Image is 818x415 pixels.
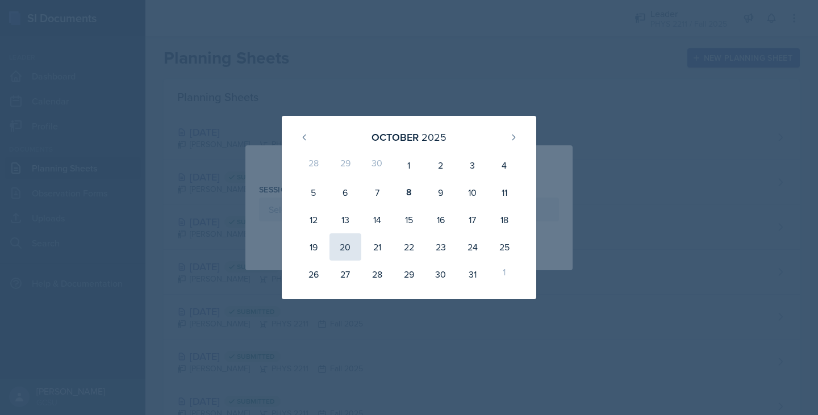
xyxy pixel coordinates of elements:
[361,233,393,261] div: 21
[298,206,329,233] div: 12
[393,152,425,179] div: 1
[457,179,489,206] div: 10
[489,261,520,288] div: 1
[425,152,457,179] div: 2
[393,261,425,288] div: 29
[361,261,393,288] div: 28
[425,233,457,261] div: 23
[361,152,393,179] div: 30
[329,179,361,206] div: 6
[457,261,489,288] div: 31
[489,206,520,233] div: 18
[329,152,361,179] div: 29
[489,179,520,206] div: 11
[329,206,361,233] div: 13
[298,152,329,179] div: 28
[425,179,457,206] div: 9
[489,152,520,179] div: 4
[393,206,425,233] div: 15
[425,206,457,233] div: 16
[457,152,489,179] div: 3
[298,261,329,288] div: 26
[298,233,329,261] div: 19
[329,233,361,261] div: 20
[361,206,393,233] div: 14
[489,233,520,261] div: 25
[372,129,419,145] div: October
[298,179,329,206] div: 5
[421,129,446,145] div: 2025
[329,261,361,288] div: 27
[361,179,393,206] div: 7
[457,206,489,233] div: 17
[393,233,425,261] div: 22
[393,179,425,206] div: 8
[457,233,489,261] div: 24
[425,261,457,288] div: 30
